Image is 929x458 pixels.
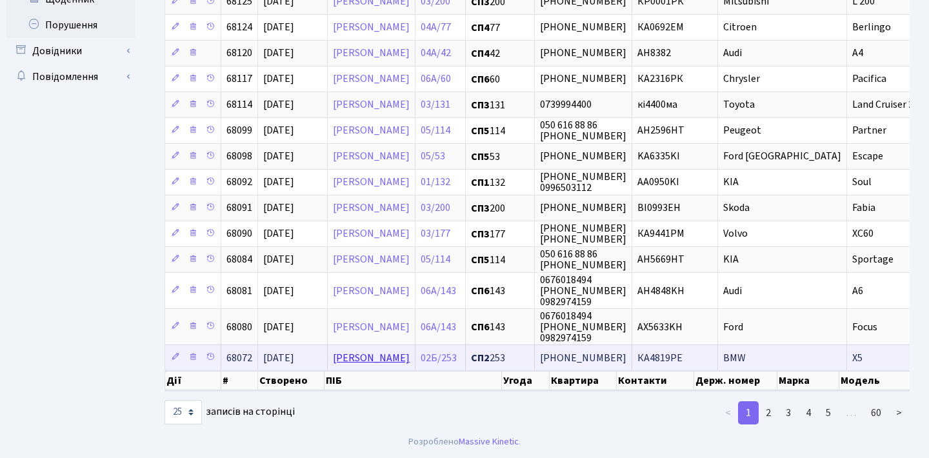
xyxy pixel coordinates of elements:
[226,98,252,112] span: 68114
[637,72,683,86] span: КА2316РК
[540,46,626,61] span: [PHONE_NUMBER]
[263,21,294,35] span: [DATE]
[471,98,490,112] b: СП3
[723,284,742,298] span: Audi
[263,227,294,241] span: [DATE]
[637,175,679,190] span: AA0950KI
[226,320,252,334] span: 68080
[888,401,910,424] a: >
[637,320,683,334] span: AX5633KH
[540,118,626,143] span: 050 616 88 86 [PHONE_NUMBER]
[723,21,757,35] span: Citroen
[540,98,592,112] span: 0739994400
[637,351,683,365] span: КА4819РЕ
[263,124,294,138] span: [DATE]
[226,72,252,86] span: 68117
[471,229,529,239] span: 177
[852,21,891,35] span: Berlingo
[852,284,863,298] span: A6
[6,38,135,64] a: Довідники
[263,150,294,164] span: [DATE]
[723,351,746,365] span: BMW
[471,351,490,365] b: СП2
[540,150,626,164] span: [PHONE_NUMBER]
[637,21,684,35] span: КА0692ЕМ
[777,371,839,390] th: Марка
[852,150,883,164] span: Escape
[723,72,760,86] span: Chrysler
[863,401,889,424] a: 60
[550,371,616,390] th: Квартира
[617,371,694,390] th: Контакти
[502,371,550,390] th: Угода
[540,221,626,246] span: [PHONE_NUMBER] [PHONE_NUMBER]
[333,150,410,164] a: [PERSON_NAME]
[459,435,519,448] a: Massive Kinetic
[226,351,252,365] span: 68072
[723,98,755,112] span: Toyota
[226,150,252,164] span: 68098
[226,284,252,298] span: 68081
[818,401,839,424] a: 5
[694,371,777,390] th: Держ. номер
[723,201,750,215] span: Skoda
[333,124,410,138] a: [PERSON_NAME]
[852,227,874,241] span: XC60
[471,72,490,86] b: СП6
[421,150,445,164] a: 05/53
[540,21,626,35] span: [PHONE_NUMBER]
[263,320,294,334] span: [DATE]
[471,320,490,334] b: СП6
[540,201,626,215] span: [PHONE_NUMBER]
[471,150,490,164] b: СП5
[226,124,252,138] span: 68099
[333,21,410,35] a: [PERSON_NAME]
[540,72,626,86] span: [PHONE_NUMBER]
[333,320,410,334] a: [PERSON_NAME]
[263,46,294,61] span: [DATE]
[540,247,626,272] span: 050 616 88 86 [PHONE_NUMBER]
[471,23,529,33] span: 77
[263,175,294,190] span: [DATE]
[421,320,456,334] a: 06А/143
[637,253,684,267] span: AH5669HT
[226,21,252,35] span: 68124
[637,98,677,112] span: кі4400ма
[637,150,680,164] span: KA6335KI
[333,175,410,190] a: [PERSON_NAME]
[637,46,671,61] span: АН8382
[263,351,294,365] span: [DATE]
[333,46,410,61] a: [PERSON_NAME]
[471,227,490,241] b: СП3
[471,175,490,190] b: СП1
[333,98,410,112] a: [PERSON_NAME]
[263,201,294,215] span: [DATE]
[421,98,450,112] a: 03/131
[758,401,779,424] a: 2
[226,253,252,267] span: 68084
[852,351,863,365] span: Х5
[723,46,742,61] span: Audi
[471,201,490,215] b: СП3
[421,284,456,298] a: 06А/143
[325,371,502,390] th: ПІБ
[263,284,294,298] span: [DATE]
[723,124,761,138] span: Peugeot
[471,322,529,332] span: 143
[852,72,886,86] span: Pacifica
[263,72,294,86] span: [DATE]
[852,124,886,138] span: Partner
[421,351,457,365] a: 02Б/253
[540,170,626,195] span: [PHONE_NUMBER] 0996503112
[540,309,626,345] span: 0676018494 [PHONE_NUMBER] 0982974159
[226,227,252,241] span: 68090
[723,227,748,241] span: Volvo
[852,46,863,61] span: A4
[471,353,529,363] span: 253
[471,286,529,296] span: 143
[421,227,450,241] a: 03/177
[333,284,410,298] a: [PERSON_NAME]
[226,201,252,215] span: 68091
[852,320,877,334] span: Focus
[540,351,626,365] span: [PHONE_NUMBER]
